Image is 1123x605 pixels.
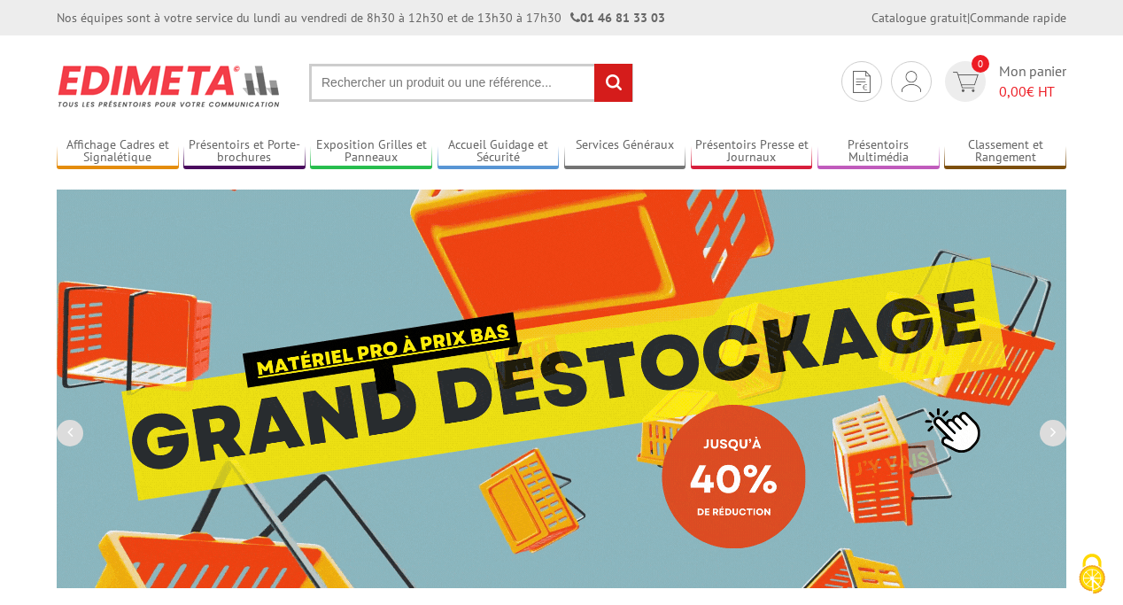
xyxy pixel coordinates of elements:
[1061,545,1123,605] button: Cookies (fenêtre modale)
[309,64,633,102] input: Rechercher un produit ou une référence...
[564,137,686,167] a: Services Généraux
[438,137,560,167] a: Accueil Guidage et Sécurité
[999,82,1026,100] span: 0,00
[691,137,813,167] a: Présentoirs Presse et Journaux
[817,137,940,167] a: Présentoirs Multimédia
[941,61,1066,102] a: devis rapide 0 Mon panier 0,00€ HT
[970,10,1066,26] a: Commande rapide
[953,72,979,92] img: devis rapide
[183,137,306,167] a: Présentoirs et Porte-brochures
[570,10,665,26] strong: 01 46 81 33 03
[1070,552,1114,596] img: Cookies (fenêtre modale)
[999,81,1066,102] span: € HT
[902,71,921,92] img: devis rapide
[57,9,665,27] div: Nos équipes sont à votre service du lundi au vendredi de 8h30 à 12h30 et de 13h30 à 17h30
[853,71,871,93] img: devis rapide
[57,53,283,119] img: Présentoir, panneau, stand - Edimeta - PLV, affichage, mobilier bureau, entreprise
[57,137,179,167] a: Affichage Cadres et Signalétique
[871,9,1066,27] div: |
[310,137,432,167] a: Exposition Grilles et Panneaux
[871,10,967,26] a: Catalogue gratuit
[972,55,989,73] span: 0
[944,137,1066,167] a: Classement et Rangement
[999,61,1066,102] span: Mon panier
[594,64,632,102] input: rechercher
